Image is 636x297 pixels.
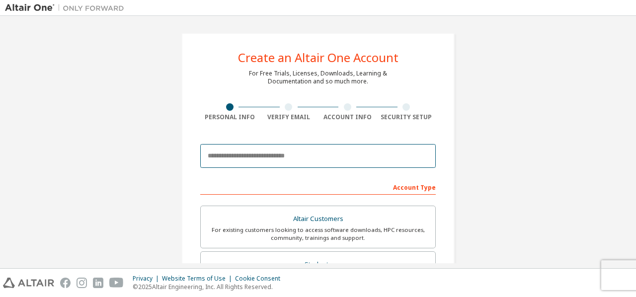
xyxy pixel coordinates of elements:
img: altair_logo.svg [3,278,54,288]
div: Website Terms of Use [162,275,235,283]
div: Cookie Consent [235,275,286,283]
img: facebook.svg [60,278,71,288]
div: For existing customers looking to access software downloads, HPC resources, community, trainings ... [207,226,429,242]
div: Privacy [133,275,162,283]
div: Account Type [200,179,436,195]
img: Altair One [5,3,129,13]
img: linkedin.svg [93,278,103,288]
div: Personal Info [200,113,259,121]
div: Students [207,258,429,272]
div: Security Setup [377,113,436,121]
div: Altair Customers [207,212,429,226]
div: Account Info [318,113,377,121]
p: © 2025 Altair Engineering, Inc. All Rights Reserved. [133,283,286,291]
img: instagram.svg [77,278,87,288]
div: For Free Trials, Licenses, Downloads, Learning & Documentation and so much more. [249,70,387,85]
div: Create an Altair One Account [238,52,398,64]
div: Verify Email [259,113,318,121]
img: youtube.svg [109,278,124,288]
